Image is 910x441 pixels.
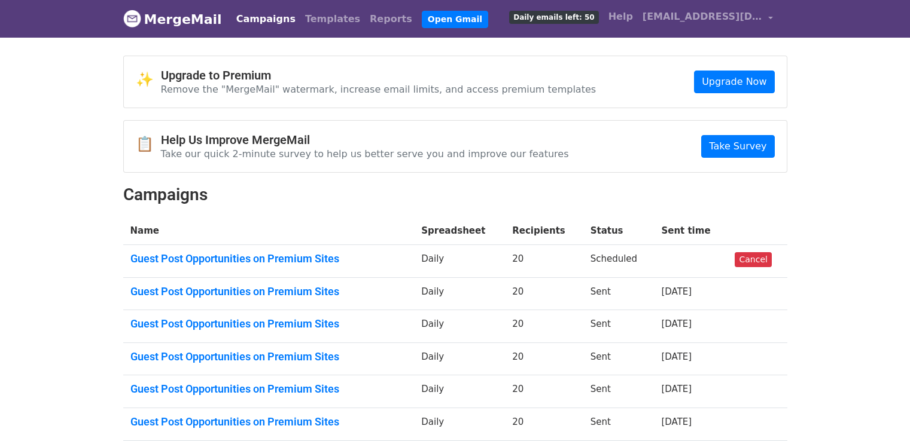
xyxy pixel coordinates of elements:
span: Daily emails left: 50 [509,11,598,24]
td: Daily [414,245,505,278]
a: Upgrade Now [694,71,774,93]
td: Sent [583,310,655,343]
span: ✨ [136,71,161,88]
a: Open Gmail [422,11,488,28]
a: Guest Post Opportunities on Premium Sites [130,382,407,396]
td: Sent [583,408,655,441]
a: MergeMail [123,7,222,32]
a: Reports [365,7,417,31]
img: MergeMail logo [123,10,141,27]
td: Sent [583,375,655,408]
a: [DATE] [661,286,692,297]
a: Daily emails left: 50 [504,5,603,29]
a: [DATE] [661,318,692,329]
a: Guest Post Opportunities on Premium Sites [130,285,407,298]
span: 📋 [136,136,161,153]
a: Guest Post Opportunities on Premium Sites [130,415,407,428]
th: Recipients [505,217,583,245]
a: Campaigns [232,7,300,31]
h4: Help Us Improve MergeMail [161,133,569,147]
td: Daily [414,408,505,441]
td: 20 [505,245,583,278]
td: Scheduled [583,245,655,278]
h4: Upgrade to Premium [161,68,596,82]
a: [EMAIL_ADDRESS][DOMAIN_NAME] [638,5,778,33]
a: Templates [300,7,365,31]
a: Guest Post Opportunities on Premium Sites [130,252,407,265]
a: Guest Post Opportunities on Premium Sites [130,350,407,363]
a: [DATE] [661,416,692,427]
a: [DATE] [661,351,692,362]
a: Help [604,5,638,29]
p: Remove the "MergeMail" watermark, increase email limits, and access premium templates [161,83,596,96]
td: 20 [505,408,583,441]
td: 20 [505,342,583,375]
th: Spreadsheet [414,217,505,245]
th: Status [583,217,655,245]
td: 20 [505,310,583,343]
th: Sent time [654,217,728,245]
h2: Campaigns [123,185,787,205]
td: Daily [414,277,505,310]
span: [EMAIL_ADDRESS][DOMAIN_NAME] [643,10,762,24]
th: Name [123,217,415,245]
td: Sent [583,277,655,310]
a: Guest Post Opportunities on Premium Sites [130,317,407,330]
a: Take Survey [701,135,774,158]
td: Daily [414,310,505,343]
td: Sent [583,342,655,375]
td: 20 [505,375,583,408]
a: Cancel [735,252,771,267]
a: [DATE] [661,384,692,394]
p: Take our quick 2-minute survey to help us better serve you and improve our features [161,148,569,160]
td: Daily [414,375,505,408]
td: Daily [414,342,505,375]
td: 20 [505,277,583,310]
